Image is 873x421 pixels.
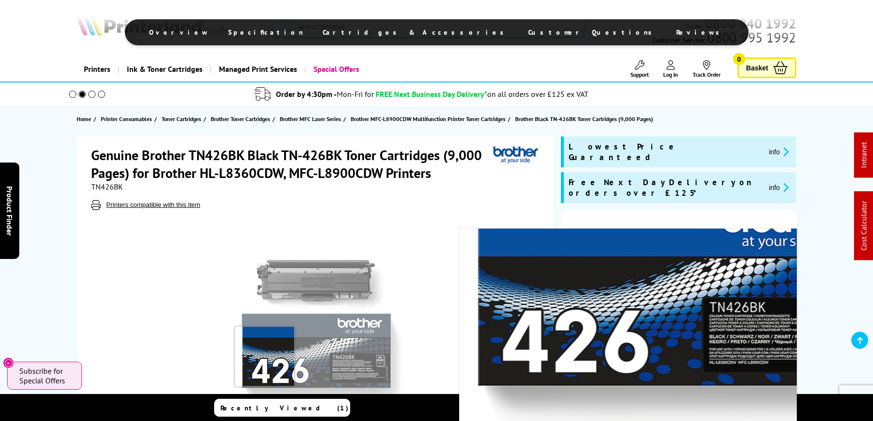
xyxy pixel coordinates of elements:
img: Brother TN426BK Black TN-426BK Toner Cartridges (9,000 Pages) [222,229,411,418]
span: TN426BK [91,182,123,191]
span: 56 In Stock [600,314,681,325]
span: 0 [733,53,745,65]
a: Managed Print Services [210,57,304,81]
a: Home [77,114,94,124]
span: View [710,380,760,398]
span: Brother MFC-L8900CDW Multifunction Printer Toner Cartridges [351,114,505,124]
a: Printers [77,57,118,81]
a: Ink & Toner Cartridges [118,57,210,81]
a: Brother TN426BK Black TN-426BK Toner Cartridges (9,000 Pages)Brother TN426BK Black TN-426BK Toner... [222,229,411,418]
h1: Genuine Brother TN426BK Black TN-426BK Toner Cartridges (9,000 Pages) for Brother HL-L8360CDW, MF... [91,146,493,182]
span: Free Next Day Delivery on orders over £125* [569,177,761,198]
span: Subscribe for Special Offers [19,366,72,385]
span: Overview [149,28,209,37]
a: Compare Products [492,399,628,417]
span: Cartridges & Accessories [323,28,509,37]
a: Support [630,60,649,78]
span: Home [77,114,91,124]
a: Special Offers [304,57,367,81]
li: modal_delivery [55,86,787,103]
span: inc VAT [702,247,723,257]
button: Printers compatible with this item [103,201,203,209]
span: Order in the next for Free Delivery [DATE] 09 September! [600,338,759,359]
span: Customer Questions [528,28,657,37]
div: on all orders over £125 ex VAT [487,89,588,99]
span: Lowest Price Guaranteed [569,141,761,163]
a: Brother MFC Laser Series [280,114,343,124]
button: promo-description [766,182,791,193]
span: Basket [746,61,768,74]
span: Brother Toner Cartridges [211,114,270,124]
span: Specification [228,28,303,37]
img: Brother [493,146,538,164]
div: for FREE Next Day Delivery [600,314,786,336]
sup: th [608,347,614,356]
span: Product Finder [5,186,14,235]
span: ex VAT @ 20% [626,247,668,257]
span: Printer Consumables [101,114,152,124]
button: promo-description [766,146,791,157]
span: Ink & Toner Cartridges [127,57,203,81]
a: Recently Viewed (1) [214,399,350,417]
span: Brother MFC Laser Series [280,114,341,124]
span: Brother Black TN-426BK Toner Cartridges (9,000 Pages) [515,114,653,124]
span: Log In [663,71,678,78]
a: Brother Toner Cartridges [211,114,273,124]
span: Order by 4:30pm - [276,89,374,99]
button: Close [3,357,14,368]
a: Track Order [693,60,721,78]
a: Log In [663,60,678,78]
a: Brother Black TN-426BK Toner Cartridges (9,000 Pages) [515,114,655,124]
a: Add to Basket [571,267,786,295]
a: Cost Calculator [859,201,869,251]
a: Intranet [859,142,869,168]
span: Compare Products [508,404,625,412]
span: Support [630,71,649,78]
a: Brother MFC-L8900CDW Multifunction Printer Toner Cartridges [351,114,508,124]
span: Recently Viewed (1) [220,404,349,412]
span: £156.35 [689,230,736,247]
span: Reviews [676,28,724,37]
span: 6h, 26m [655,338,682,348]
span: Toner Cartridges [162,114,201,124]
a: Printer Consumables [101,114,154,124]
span: Mon-Fri for [337,89,374,99]
a: Basket 0 [737,57,796,78]
span: Save up to 60% on a subscription plan [580,384,708,394]
span: FREE Next Business Day Delivery* [376,89,487,99]
span: £130.29 [622,230,668,247]
a: Toner Cartridges [162,114,204,124]
div: modal_delivery [571,314,786,358]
